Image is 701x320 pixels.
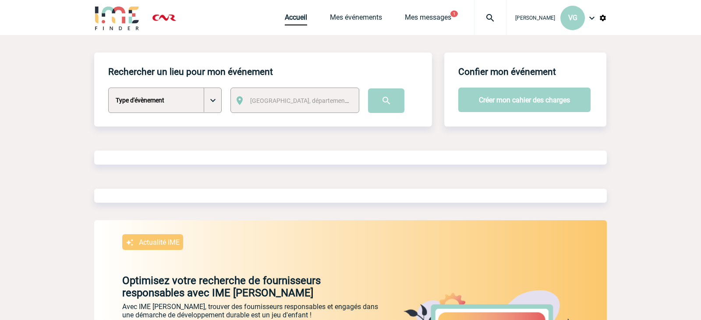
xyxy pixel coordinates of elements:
[139,238,180,246] p: Actualité IME
[285,13,307,25] a: Accueil
[515,15,555,21] span: [PERSON_NAME]
[250,97,372,104] span: [GEOGRAPHIC_DATA], département, région...
[458,88,591,112] button: Créer mon cahier des charges
[94,274,385,299] p: Optimisez votre recherche de fournisseurs responsables avec IME [PERSON_NAME]
[122,302,385,319] p: Avec IME [PERSON_NAME], trouver des fournisseurs responsables et engagés dans une démarche de dév...
[368,88,404,113] input: Submit
[330,13,382,25] a: Mes événements
[568,14,577,22] span: VG
[458,67,556,77] h4: Confier mon événement
[94,5,140,30] img: IME-Finder
[450,11,458,17] button: 1
[108,67,273,77] h4: Rechercher un lieu pour mon événement
[405,13,451,25] a: Mes messages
